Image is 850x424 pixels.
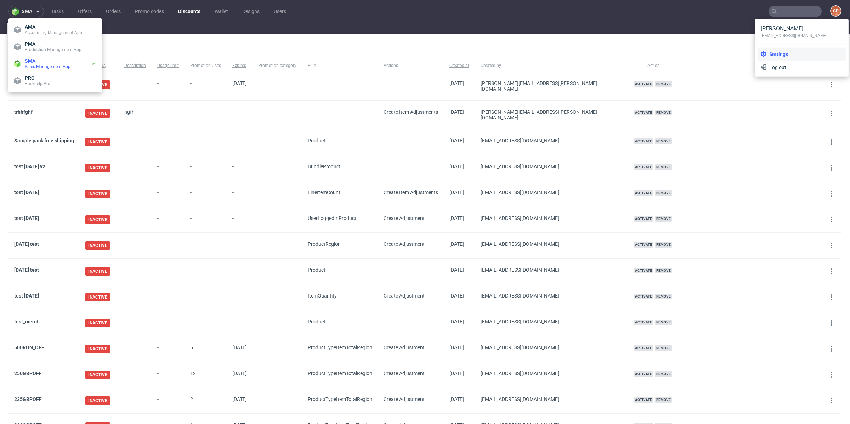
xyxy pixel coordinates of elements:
span: [DATE] [232,396,247,402]
span: Remove [655,110,672,115]
a: PROPackhelp Pro [11,72,99,89]
span: [DATE] [232,345,247,350]
span: Remove [655,190,672,196]
span: ProductType ItemTotal Region [308,345,372,350]
a: test [DATE] [14,215,39,221]
span: [DATE] [232,80,247,86]
div: [PERSON_NAME][EMAIL_ADDRESS][PERSON_NAME][DOMAIN_NAME] [481,80,622,92]
img: logo [12,7,22,16]
span: Activate [634,268,653,273]
span: - [157,345,179,353]
span: Log out [766,64,843,71]
div: [EMAIL_ADDRESS][DOMAIN_NAME] [481,241,622,247]
span: Create Adjustment [384,396,425,402]
span: - [232,190,247,198]
span: Remove [655,216,672,222]
span: Action [634,63,674,69]
div: hgfh [124,109,146,115]
span: Product [308,267,325,273]
span: INACTIVE [85,396,110,405]
a: [DATE] test [14,267,39,273]
span: Promotion Uses [190,63,221,69]
span: Create Item Adjustments [384,190,438,195]
span: 5 [190,345,193,350]
span: Activate [634,110,653,115]
span: Product Region [308,241,341,247]
span: - [157,267,179,276]
span: Remove [655,81,672,87]
span: LineItemCount [308,190,340,195]
figcaption: GP [831,6,841,16]
span: ProductType ItemTotal Region [308,396,372,402]
span: - [157,190,179,198]
a: Designs [238,6,264,17]
span: - [190,138,221,146]
span: - [157,138,179,146]
a: Users [270,6,290,17]
span: Promotion category [258,63,296,69]
span: SMA [25,58,35,64]
span: Usage limit [157,63,179,69]
span: Activate [634,81,653,87]
span: Remove [655,164,672,170]
a: test [DATE] [14,293,39,299]
span: INACTIVE [85,190,110,198]
span: Remove [655,268,672,273]
span: PRO [25,75,35,81]
span: [DATE] [449,371,464,376]
span: Packhelp Pro [25,81,50,86]
span: Rule [308,63,372,69]
span: INACTIVE [85,241,110,250]
span: - [190,319,221,327]
span: - [190,164,221,172]
span: - [232,241,247,250]
div: [EMAIL_ADDRESS][DOMAIN_NAME] [481,345,622,350]
a: trhhfghf [14,109,33,115]
span: [DATE] [449,138,464,143]
span: - [157,396,179,405]
span: - [190,241,221,250]
span: - [157,241,179,250]
a: Promo codes [131,6,168,17]
a: Sample pack free shipping [14,138,74,143]
span: 12 [190,371,196,376]
span: Description [124,63,146,69]
span: Created at [449,63,469,69]
a: test [DATE] v2 [14,164,45,169]
span: Activate [634,345,653,351]
a: Offers [74,6,96,17]
span: [DATE] [232,371,247,376]
span: - [157,371,179,379]
span: INACTIVE [85,319,110,327]
div: [EMAIL_ADDRESS][DOMAIN_NAME] [481,164,622,169]
span: INACTIVE [85,293,110,301]
a: test [DATE] [14,190,39,195]
a: Wallet [210,6,232,17]
span: Production Management App [25,47,81,52]
div: [PERSON_NAME][EMAIL_ADDRESS][PERSON_NAME][DOMAIN_NAME] [481,109,622,120]
div: [EMAIL_ADDRESS][DOMAIN_NAME] [481,396,622,402]
span: - [157,109,179,120]
span: [DATE] [449,345,464,350]
span: Product [308,138,325,143]
span: [EMAIL_ADDRESS][DOMAIN_NAME] [761,33,843,39]
span: Remove [655,397,672,403]
span: INACTIVE [85,345,110,353]
button: sma [8,6,44,17]
a: 225GBPOFF [14,396,42,402]
span: INACTIVE [85,109,110,118]
a: All [7,23,27,34]
span: - [157,164,179,172]
div: [EMAIL_ADDRESS][DOMAIN_NAME] [481,319,622,324]
span: [DATE] [449,190,464,195]
span: - [232,109,247,120]
div: [EMAIL_ADDRESS][DOMAIN_NAME] [481,190,622,195]
a: [DATE] test [14,241,39,247]
span: - [232,293,247,301]
span: PMA [25,41,35,47]
div: [EMAIL_ADDRESS][DOMAIN_NAME] [481,267,622,273]
span: Remove [655,371,672,377]
a: Discounts [174,6,205,17]
span: - [190,215,221,224]
span: - [232,138,247,146]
